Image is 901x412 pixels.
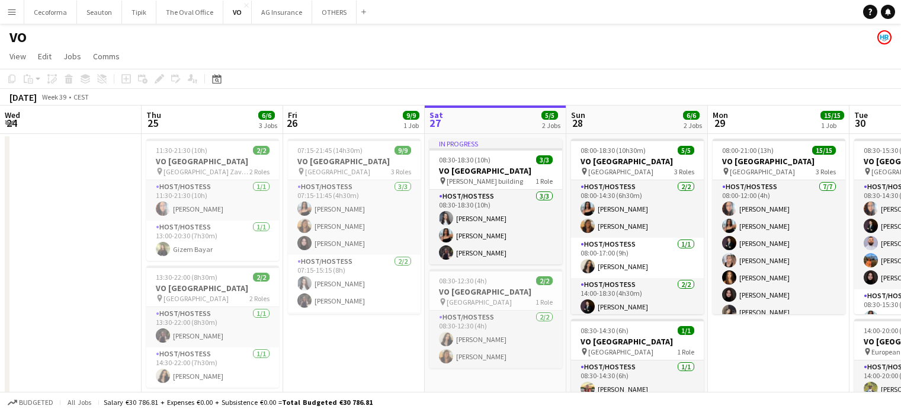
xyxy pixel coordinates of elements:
[146,347,279,388] app-card-role: Host/Hostess1/114:30-22:00 (7h30m)[PERSON_NAME]
[24,1,77,24] button: Cecoforma
[146,266,279,388] app-job-card: 13:30-22:00 (8h30m)2/2VO [GEOGRAPHIC_DATA] [GEOGRAPHIC_DATA]2 RolesHost/Hostess1/113:30-22:00 (8h...
[674,167,694,176] span: 3 Roles
[146,307,279,347] app-card-role: Host/Hostess1/113:30-22:00 (8h30m)[PERSON_NAME]
[6,396,55,409] button: Budgeted
[569,116,585,130] span: 28
[812,146,836,155] span: 15/15
[122,1,156,24] button: Tipik
[146,110,161,120] span: Thu
[722,146,774,155] span: 08:00-21:00 (13h)
[73,92,89,101] div: CEST
[146,139,279,261] app-job-card: 11:30-21:30 (10h)2/2VO [GEOGRAPHIC_DATA] [GEOGRAPHIC_DATA] Zaventem2 RolesHost/Hostess1/111:30-21...
[571,336,704,347] h3: VO [GEOGRAPHIC_DATA]
[581,146,646,155] span: 08:00-18:30 (10h30m)
[852,116,868,130] span: 30
[429,286,562,297] h3: VO [GEOGRAPHIC_DATA]
[77,1,122,24] button: Seauton
[163,167,249,176] span: [GEOGRAPHIC_DATA] Zaventem
[854,110,868,120] span: Tue
[156,146,207,155] span: 11:30-21:30 (10h)
[5,110,20,120] span: Wed
[391,167,411,176] span: 3 Roles
[588,167,653,176] span: [GEOGRAPHIC_DATA]
[429,311,562,368] app-card-role: Host/Hostess2/208:30-12:30 (4h)[PERSON_NAME][PERSON_NAME]
[713,156,845,167] h3: VO [GEOGRAPHIC_DATA]
[305,167,370,176] span: [GEOGRAPHIC_DATA]
[63,51,81,62] span: Jobs
[19,398,53,407] span: Budgeted
[541,111,558,120] span: 5/5
[5,49,31,64] a: View
[571,156,704,167] h3: VO [GEOGRAPHIC_DATA]
[536,177,553,186] span: 1 Role
[821,121,844,130] div: 1 Job
[816,167,836,176] span: 3 Roles
[38,51,52,62] span: Edit
[429,139,562,264] app-job-card: In progress08:30-18:30 (10h)3/3VO [GEOGRAPHIC_DATA] [PERSON_NAME] building1 RoleHost/Hostess3/308...
[588,347,653,356] span: [GEOGRAPHIC_DATA]
[286,116,297,130] span: 26
[571,278,704,336] app-card-role: Host/Hostess2/214:00-18:30 (4h30m)[PERSON_NAME]
[429,190,562,264] app-card-role: Host/Hostess3/308:30-18:30 (10h)[PERSON_NAME][PERSON_NAME][PERSON_NAME]
[252,1,312,24] button: AG Insurance
[146,283,279,293] h3: VO [GEOGRAPHIC_DATA]
[447,177,523,186] span: [PERSON_NAME] building
[288,156,421,167] h3: VO [GEOGRAPHIC_DATA]
[253,273,270,282] span: 2/2
[258,111,275,120] span: 6/6
[730,167,795,176] span: [GEOGRAPHIC_DATA]
[571,319,704,401] app-job-card: 08:30-14:30 (6h)1/1VO [GEOGRAPHIC_DATA] [GEOGRAPHIC_DATA]1 RoleHost/Hostess1/108:30-14:30 (6h)[PE...
[249,167,270,176] span: 2 Roles
[9,51,26,62] span: View
[9,91,37,103] div: [DATE]
[403,121,419,130] div: 1 Job
[429,269,562,368] app-job-card: 08:30-12:30 (4h)2/2VO [GEOGRAPHIC_DATA] [GEOGRAPHIC_DATA]1 RoleHost/Hostess2/208:30-12:30 (4h)[PE...
[571,110,585,120] span: Sun
[711,116,728,130] span: 29
[288,255,421,312] app-card-role: Host/Hostess2/207:15-15:15 (8h)[PERSON_NAME][PERSON_NAME]
[156,273,217,282] span: 13:30-22:00 (8h30m)
[156,1,223,24] button: The Oval Office
[677,347,694,356] span: 1 Role
[581,326,629,335] span: 08:30-14:30 (6h)
[713,139,845,314] app-job-card: 08:00-21:00 (13h)15/15VO [GEOGRAPHIC_DATA] [GEOGRAPHIC_DATA]3 RolesHost/Hostess7/708:00-12:00 (4h...
[146,156,279,167] h3: VO [GEOGRAPHIC_DATA]
[439,276,487,285] span: 08:30-12:30 (4h)
[223,1,252,24] button: VO
[536,155,553,164] span: 3/3
[3,116,20,130] span: 24
[713,180,845,324] app-card-role: Host/Hostess7/708:00-12:00 (4h)[PERSON_NAME][PERSON_NAME][PERSON_NAME][PERSON_NAME][PERSON_NAME][...
[249,294,270,303] span: 2 Roles
[288,180,421,255] app-card-role: Host/Hostess3/307:15-11:45 (4h30m)[PERSON_NAME][PERSON_NAME][PERSON_NAME]
[145,116,161,130] span: 25
[683,111,700,120] span: 6/6
[93,51,120,62] span: Comms
[59,49,86,64] a: Jobs
[288,139,421,314] app-job-card: 07:15-21:45 (14h30m)9/9VO [GEOGRAPHIC_DATA] [GEOGRAPHIC_DATA]3 RolesHost/Hostess3/307:15-11:45 (4...
[571,139,704,314] div: 08:00-18:30 (10h30m)5/5VO [GEOGRAPHIC_DATA] [GEOGRAPHIC_DATA]3 RolesHost/Hostess2/208:00-14:30 (6...
[542,121,560,130] div: 2 Jobs
[678,146,694,155] span: 5/5
[39,92,69,101] span: Week 39
[297,146,363,155] span: 07:15-21:45 (14h30m)
[447,298,512,306] span: [GEOGRAPHIC_DATA]
[253,146,270,155] span: 2/2
[146,221,279,261] app-card-role: Host/Hostess1/113:00-20:30 (7h30m)Gizem Bayar
[146,180,279,221] app-card-role: Host/Hostess1/111:30-21:30 (10h)[PERSON_NAME]
[877,30,892,44] app-user-avatar: HR Team
[571,238,704,278] app-card-role: Host/Hostess1/108:00-17:00 (9h)[PERSON_NAME]
[536,298,553,306] span: 1 Role
[678,326,694,335] span: 1/1
[684,121,702,130] div: 2 Jobs
[65,398,94,407] span: All jobs
[428,116,443,130] span: 27
[163,294,229,303] span: [GEOGRAPHIC_DATA]
[571,360,704,401] app-card-role: Host/Hostess1/108:30-14:30 (6h)[PERSON_NAME]
[429,139,562,148] div: In progress
[713,110,728,120] span: Mon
